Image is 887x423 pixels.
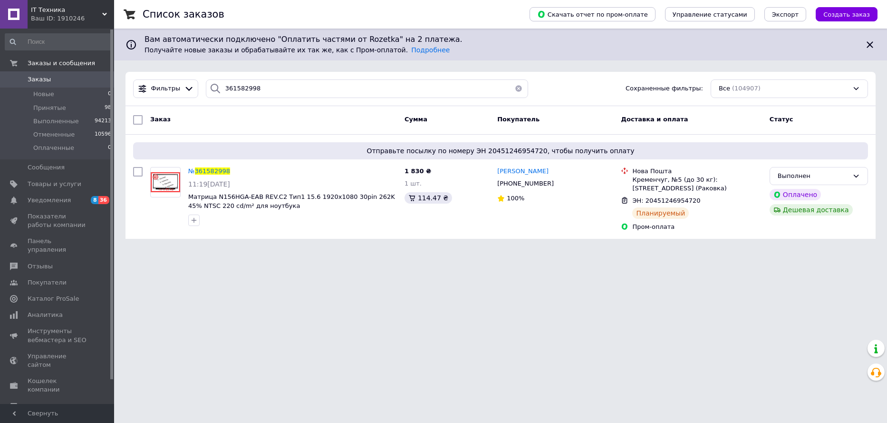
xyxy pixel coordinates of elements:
[28,196,71,205] span: Уведомления
[632,207,689,219] div: Планируемый
[188,180,230,188] span: 11:19[DATE]
[626,84,703,93] span: Сохраненные фильтры:
[28,180,81,188] span: Товары и услуги
[673,11,747,18] span: Управление статусами
[150,167,181,197] a: Фото товару
[188,193,395,209] a: Матрица N156HGA-EAB REV.C2 Тип1 15.6 1920x1080 30pin 262K 45% NTSC 220 cd/m² для ноутбука
[151,172,180,192] img: Фото товару
[5,33,112,50] input: Поиск
[206,79,528,98] input: Поиск по номеру заказа, ФИО покупателя, номеру телефона, Email, номеру накладной
[719,84,730,93] span: Все
[632,197,700,204] span: ЭН: 20451246954720
[770,189,821,200] div: Оплачено
[145,46,450,54] span: Получайте новые заказы и обрабатывайте их так же, как с Пром-оплатой.
[405,116,427,123] span: Сумма
[632,176,762,193] div: Кременчуг, №5 (до 30 кг): [STREET_ADDRESS] (Раковка)
[28,237,88,254] span: Панель управления
[91,196,98,204] span: 8
[143,9,224,20] h1: Список заказов
[28,352,88,369] span: Управление сайтом
[530,7,656,21] button: Скачать отчет по пром-оплате
[806,10,877,18] a: Создать заказ
[772,11,799,18] span: Экспорт
[770,116,793,123] span: Статус
[497,167,549,175] span: [PERSON_NAME]
[28,402,52,411] span: Маркет
[405,180,422,187] span: 1 шт.
[108,144,111,152] span: 0
[28,295,79,303] span: Каталог ProSale
[823,11,870,18] span: Создать заказ
[507,195,524,202] span: 100%
[632,167,762,176] div: Нова Пошта
[33,90,54,98] span: Новые
[95,130,111,139] span: 10596
[770,204,853,216] div: Дешевая доставка
[28,327,88,344] span: Инструменты вебмастера и SEO
[732,85,761,92] span: (104907)
[150,116,171,123] span: Заказ
[621,116,688,123] span: Доставка и оплата
[497,116,540,123] span: Покупатель
[28,311,63,319] span: Аналитика
[28,163,65,172] span: Сообщения
[497,180,554,187] span: [PHONE_NUMBER]
[28,278,67,287] span: Покупатели
[28,59,95,68] span: Заказы и сообщения
[108,90,111,98] span: 0
[632,223,762,231] div: Пром-оплата
[33,117,79,126] span: Выполненные
[764,7,806,21] button: Экспорт
[145,34,857,45] span: Вам автоматически подключено "Оплатить частями от Rozetka" на 2 платежа.
[188,167,230,175] a: №361582998
[137,146,864,156] span: Отправьте посылку по номеру ЭН 20451246954720, чтобы получить оплату
[537,10,648,19] span: Скачать отчет по пром-оплате
[95,117,111,126] span: 94213
[33,104,66,112] span: Принятые
[33,130,75,139] span: Отмененные
[31,6,102,14] span: IT Техника
[28,212,88,229] span: Показатели работы компании
[778,171,848,181] div: Выполнен
[188,167,195,175] span: №
[105,104,111,112] span: 98
[497,167,549,176] a: [PERSON_NAME]
[151,84,181,93] span: Фильтры
[509,79,528,98] button: Очистить
[28,262,53,271] span: Отзывы
[816,7,877,21] button: Создать заказ
[28,377,88,394] span: Кошелек компании
[411,46,450,54] a: Подробнее
[405,192,452,204] div: 114.47 ₴
[98,196,109,204] span: 36
[195,167,230,175] span: 361582998
[28,75,51,84] span: Заказы
[665,7,755,21] button: Управление статусами
[33,144,74,152] span: Оплаченные
[31,14,114,23] div: Ваш ID: 1910246
[405,167,431,175] span: 1 830 ₴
